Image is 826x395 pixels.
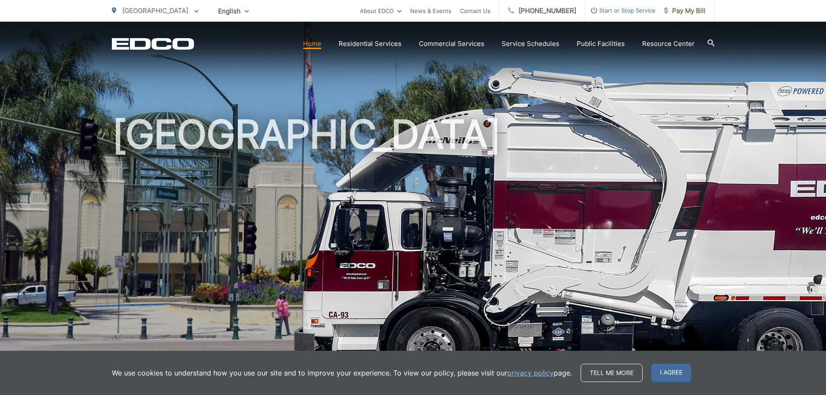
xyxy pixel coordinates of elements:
[419,39,484,49] a: Commercial Services
[303,39,321,49] a: Home
[651,364,691,382] span: I agree
[581,364,643,382] a: Tell me more
[577,39,625,49] a: Public Facilities
[460,6,490,16] a: Contact Us
[360,6,402,16] a: About EDCO
[112,38,194,50] a: EDCD logo. Return to the homepage.
[664,6,705,16] span: Pay My Bill
[122,7,188,15] span: [GEOGRAPHIC_DATA]
[112,368,572,378] p: We use cookies to understand how you use our site and to improve your experience. To view our pol...
[339,39,402,49] a: Residential Services
[410,6,451,16] a: News & Events
[112,113,715,387] h1: [GEOGRAPHIC_DATA]
[212,3,255,19] span: English
[502,39,559,49] a: Service Schedules
[642,39,695,49] a: Resource Center
[507,368,554,378] a: privacy policy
